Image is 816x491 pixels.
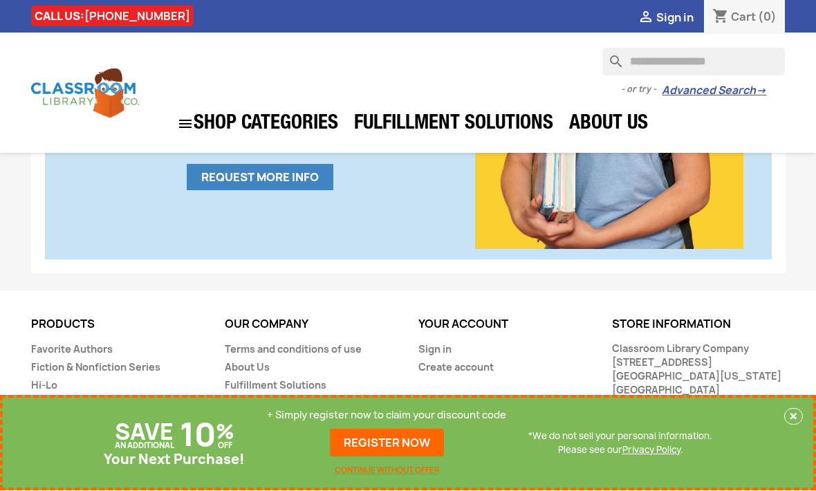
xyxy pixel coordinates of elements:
span: Sign in [656,10,694,26]
p: Your Next Purchase! [104,453,245,467]
a:  Sign in [638,10,694,26]
span: Cart [731,10,756,25]
i: shopping_cart [712,10,729,26]
a: REGISTER NOW [330,429,444,457]
a: Your account [418,317,508,332]
p: AN ADDITIONAL [115,439,174,453]
div: CALL US: [31,6,194,27]
span: (0) [758,10,777,25]
a: SHOP CATEGORIES [170,109,345,140]
a: About Us [562,111,655,139]
p: 10 [180,428,216,442]
span: → [756,84,766,98]
a: [PHONE_NUMBER] [84,9,190,24]
p: Products [31,319,204,331]
a: Advanced Search→ [662,84,766,98]
p: Our company [225,319,398,331]
a: Hi-Lo [31,379,57,392]
p: OFF [218,439,232,453]
p: Store information [612,319,785,331]
p: % [216,425,234,439]
p: *We do not sell your personal information. Please see our . [528,429,712,457]
i:  [177,116,194,133]
i: search [602,48,619,65]
p: + Simply register now to claim your discount code [267,409,506,423]
button: Close [784,409,803,425]
a: Fulfillment Solutions [225,379,326,392]
a: Privacy Policy [622,444,680,456]
a: Favorite Authors [31,343,113,356]
span: - or try - [621,83,662,97]
a: About Us [225,361,270,374]
a: CONTINUE WITHOUT OFFER [335,464,439,478]
img: Classroom Library Company [31,69,140,118]
a: Create account [418,361,494,374]
a: Fulfillment Solutions [347,111,560,139]
p: Click below to have a representative reach out to you. [73,140,448,154]
i:  [638,10,654,27]
a: Sign in [418,343,452,356]
a: Fiction & Nonfiction Series [31,361,160,374]
p: SAVE [115,425,174,439]
input: Search [602,48,785,76]
a: REQUEST MORE INFO [187,165,333,191]
div: Classroom Library Company [STREET_ADDRESS] [GEOGRAPHIC_DATA][US_STATE] [GEOGRAPHIC_DATA] CALL US:... [612,342,785,439]
a: Terms and conditions of use [225,343,362,356]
